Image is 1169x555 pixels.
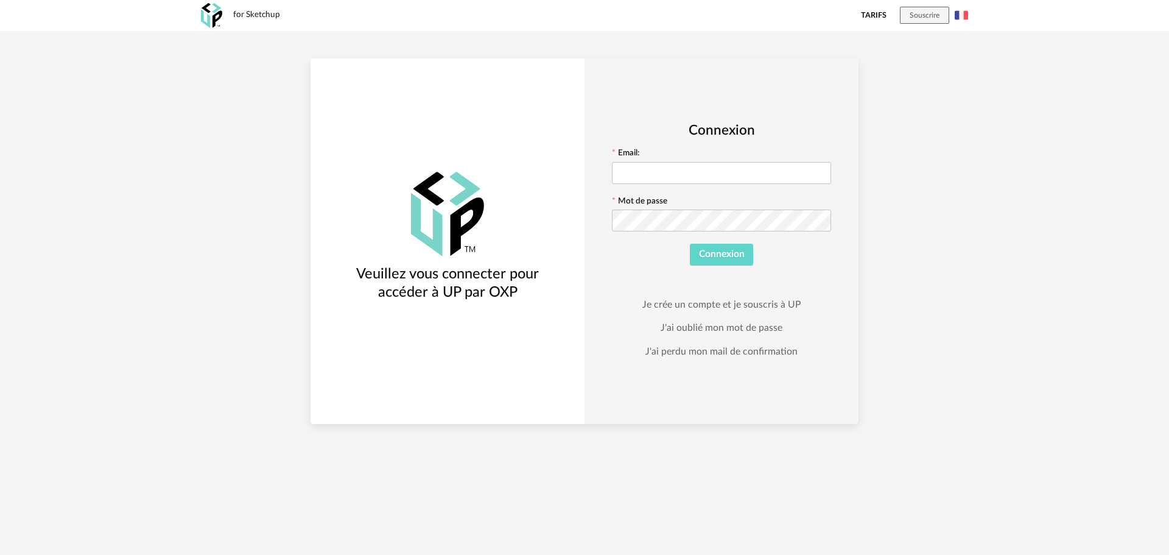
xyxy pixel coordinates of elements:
button: Connexion [690,244,754,266]
a: Je crée un compte et je souscris à UP [642,299,801,311]
img: OXP [411,172,484,256]
h2: Connexion [612,122,831,140]
span: Souscrire [910,12,939,19]
label: Mot de passe [612,197,667,208]
label: Email: [612,149,639,160]
img: fr [955,9,968,22]
span: Connexion [699,249,745,259]
a: J'ai perdu mon mail de confirmation [645,345,798,358]
div: for Sketchup [233,10,280,21]
a: J'ai oublié mon mot de passe [661,322,782,334]
button: Souscrire [900,7,949,24]
h3: Veuillez vous connecter pour accéder à UP par OXP [332,265,563,302]
img: OXP [201,3,222,28]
